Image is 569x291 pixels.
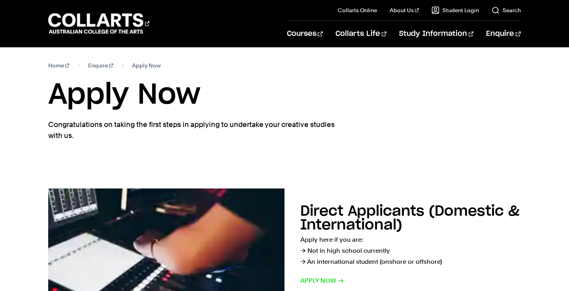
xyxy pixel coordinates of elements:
[300,234,521,267] p: Apply here if you are: → Not in high school currently → An international student (onshore or offs...
[338,6,377,14] a: Collarts Online
[431,6,479,14] a: Student Login
[486,21,520,47] a: Enquire
[132,60,161,71] span: Apply Now
[48,77,520,113] h1: Apply Now
[390,6,419,14] a: About Us
[88,60,113,71] a: Enquire
[48,12,149,35] div: Go to homepage
[492,6,521,14] a: Search
[48,60,69,71] a: Home
[335,21,386,47] a: Collarts Life
[48,119,337,141] p: Congratulations on taking the first steps in applying to undertake your creative studies with us.
[287,21,323,47] a: Courses
[300,275,344,286] span: Apply now
[300,204,520,232] h2: Direct Applicants (Domestic & International)
[399,21,473,47] a: Study Information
